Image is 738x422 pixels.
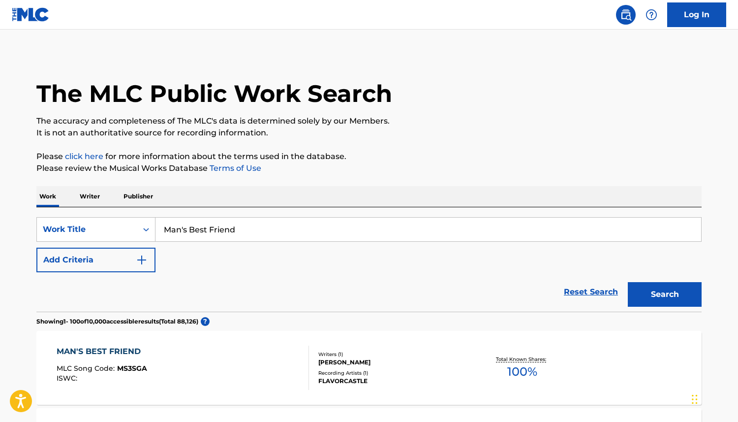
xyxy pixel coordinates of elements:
[36,151,702,162] p: Please for more information about the terms used in the database.
[667,2,726,27] a: Log In
[36,127,702,139] p: It is not an authoritative source for recording information.
[208,163,261,173] a: Terms of Use
[318,351,467,358] div: Writers ( 1 )
[559,281,623,303] a: Reset Search
[496,356,549,363] p: Total Known Shares:
[136,254,148,266] img: 9d2ae6d4665cec9f34b9.svg
[57,346,147,357] div: MAN'S BEST FRIEND
[36,186,59,207] p: Work
[57,374,80,383] span: ISWC :
[201,317,210,326] span: ?
[642,5,661,25] div: Help
[65,152,103,161] a: click here
[121,186,156,207] p: Publisher
[36,331,702,405] a: MAN'S BEST FRIENDMLC Song Code:MS3SGAISWC:Writers (1)[PERSON_NAME]Recording Artists (1)FLAVORCAST...
[689,375,738,422] iframe: Chat Widget
[117,364,147,373] span: MS3SGA
[36,217,702,312] form: Search Form
[692,385,698,414] div: Drag
[12,7,50,22] img: MLC Logo
[646,9,657,21] img: help
[77,186,103,207] p: Writer
[616,5,636,25] a: Public Search
[57,364,117,373] span: MLC Song Code :
[628,282,702,307] button: Search
[318,369,467,377] div: Recording Artists ( 1 )
[43,224,131,235] div: Work Title
[36,317,198,326] p: Showing 1 - 100 of 10,000 accessible results (Total 88,126 )
[318,377,467,386] div: FLAVORCASTLE
[36,115,702,127] p: The accuracy and completeness of The MLC's data is determined solely by our Members.
[620,9,632,21] img: search
[318,358,467,367] div: [PERSON_NAME]
[36,248,155,272] button: Add Criteria
[36,79,392,108] h1: The MLC Public Work Search
[36,162,702,174] p: Please review the Musical Works Database
[507,363,537,381] span: 100 %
